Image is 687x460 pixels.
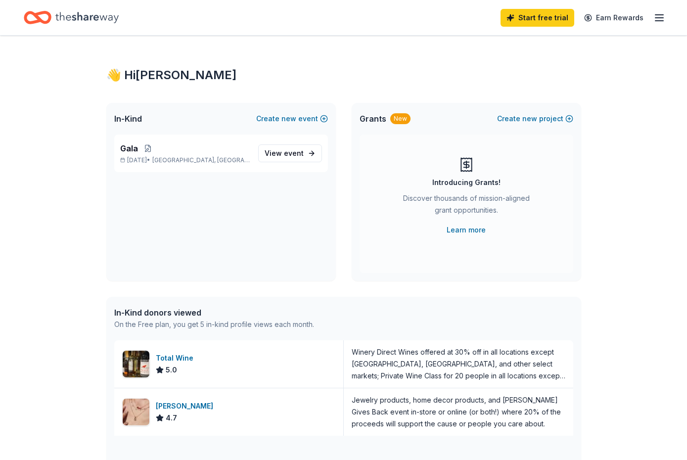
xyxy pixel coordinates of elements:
[360,113,386,125] span: Grants
[156,352,197,364] div: Total Wine
[497,113,573,125] button: Createnewproject
[152,156,250,164] span: [GEOGRAPHIC_DATA], [GEOGRAPHIC_DATA]
[578,9,649,27] a: Earn Rewards
[352,346,565,382] div: Winery Direct Wines offered at 30% off in all locations except [GEOGRAPHIC_DATA], [GEOGRAPHIC_DAT...
[114,307,314,319] div: In-Kind donors viewed
[120,156,250,164] p: [DATE] •
[399,192,534,220] div: Discover thousands of mission-aligned grant opportunities.
[390,113,411,124] div: New
[24,6,119,29] a: Home
[265,147,304,159] span: View
[522,113,537,125] span: new
[114,113,142,125] span: In-Kind
[106,67,581,83] div: 👋 Hi [PERSON_NAME]
[281,113,296,125] span: new
[123,399,149,425] img: Image for Kendra Scott
[166,364,177,376] span: 5.0
[120,142,138,154] span: Gala
[123,351,149,377] img: Image for Total Wine
[114,319,314,330] div: On the Free plan, you get 5 in-kind profile views each month.
[258,144,322,162] a: View event
[156,400,217,412] div: [PERSON_NAME]
[432,177,501,188] div: Introducing Grants!
[501,9,574,27] a: Start free trial
[447,224,486,236] a: Learn more
[166,412,177,424] span: 4.7
[284,149,304,157] span: event
[256,113,328,125] button: Createnewevent
[352,394,565,430] div: Jewelry products, home decor products, and [PERSON_NAME] Gives Back event in-store or online (or ...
